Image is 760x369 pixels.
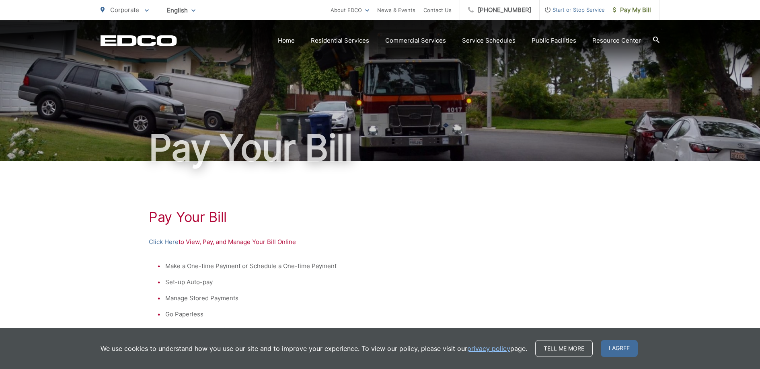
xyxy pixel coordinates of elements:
[613,5,651,15] span: Pay My Bill
[165,326,603,335] li: View Payment and Billing History
[149,237,179,247] a: Click Here
[149,209,611,225] h1: Pay Your Bill
[592,36,641,45] a: Resource Center
[165,310,603,319] li: Go Paperless
[101,35,177,46] a: EDCD logo. Return to the homepage.
[377,5,415,15] a: News & Events
[385,36,446,45] a: Commercial Services
[467,344,510,353] a: privacy policy
[165,293,603,303] li: Manage Stored Payments
[110,6,139,14] span: Corporate
[165,261,603,271] li: Make a One-time Payment or Schedule a One-time Payment
[535,340,593,357] a: Tell me more
[462,36,516,45] a: Service Schedules
[423,5,452,15] a: Contact Us
[161,3,201,17] span: English
[532,36,576,45] a: Public Facilities
[311,36,369,45] a: Residential Services
[165,277,603,287] li: Set-up Auto-pay
[101,128,659,168] h1: Pay Your Bill
[601,340,638,357] span: I agree
[149,237,611,247] p: to View, Pay, and Manage Your Bill Online
[331,5,369,15] a: About EDCO
[101,344,527,353] p: We use cookies to understand how you use our site and to improve your experience. To view our pol...
[278,36,295,45] a: Home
